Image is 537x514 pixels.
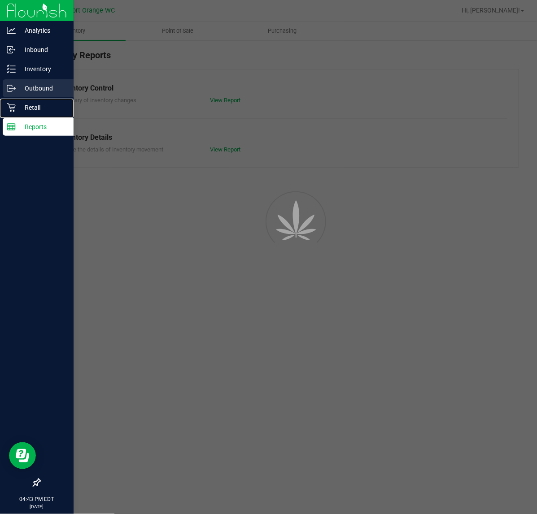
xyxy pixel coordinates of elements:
[4,503,70,510] p: [DATE]
[16,64,70,74] p: Inventory
[16,44,70,55] p: Inbound
[7,103,16,112] inline-svg: Retail
[9,442,36,469] iframe: Resource center
[16,25,70,36] p: Analytics
[16,102,70,113] p: Retail
[4,495,70,503] p: 04:43 PM EDT
[7,122,16,131] inline-svg: Reports
[7,84,16,93] inline-svg: Outbound
[16,121,70,132] p: Reports
[16,83,70,94] p: Outbound
[7,65,16,73] inline-svg: Inventory
[7,45,16,54] inline-svg: Inbound
[7,26,16,35] inline-svg: Analytics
